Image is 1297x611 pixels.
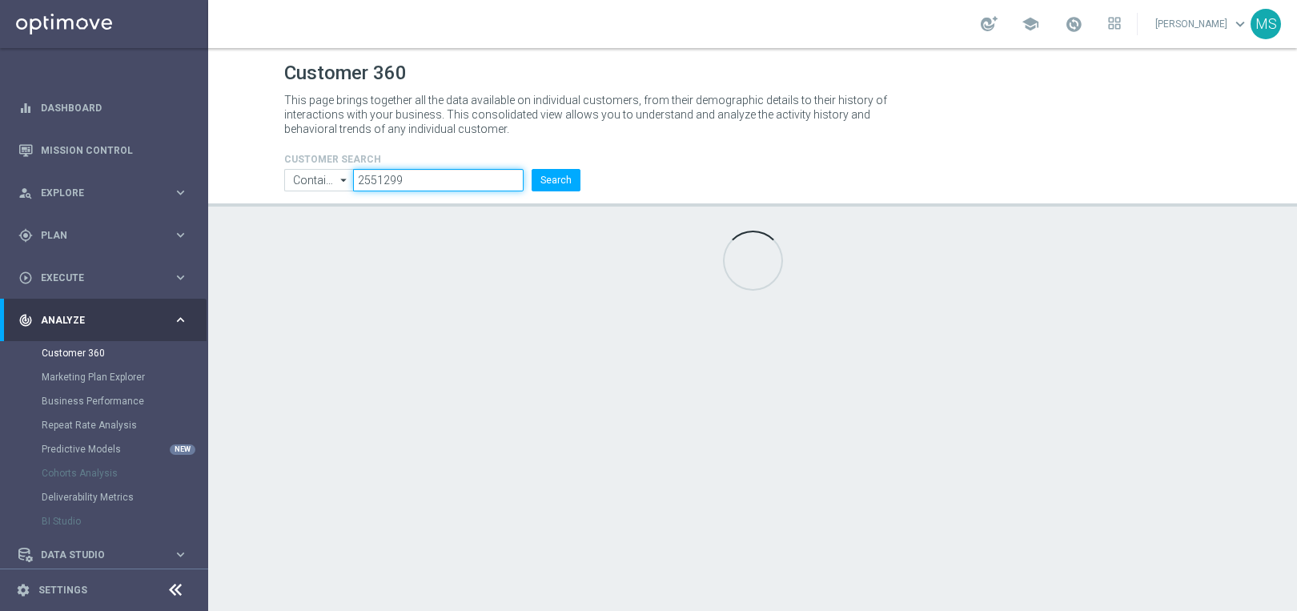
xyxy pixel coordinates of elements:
i: keyboard_arrow_right [173,227,188,243]
div: Cohorts Analysis [42,461,207,485]
button: track_changes Analyze keyboard_arrow_right [18,314,189,327]
div: Analyze [18,313,173,328]
a: Business Performance [42,395,167,408]
button: Mission Control [18,144,189,157]
button: person_search Explore keyboard_arrow_right [18,187,189,199]
button: equalizer Dashboard [18,102,189,115]
div: Mission Control [18,129,188,171]
div: Customer 360 [42,341,207,365]
a: [PERSON_NAME]keyboard_arrow_down [1154,12,1251,36]
i: track_changes [18,313,33,328]
span: keyboard_arrow_down [1231,15,1249,33]
a: Mission Control [41,129,188,171]
span: Execute [41,273,173,283]
div: Predictive Models [42,437,207,461]
button: Search [532,169,580,191]
div: Dashboard [18,86,188,129]
input: Enter CID, Email, name or phone [353,169,524,191]
i: keyboard_arrow_right [173,312,188,328]
p: This page brings together all the data available on individual customers, from their demographic ... [284,93,901,136]
div: BI Studio [42,509,207,533]
h4: CUSTOMER SEARCH [284,154,580,165]
i: person_search [18,186,33,200]
div: Business Performance [42,389,207,413]
span: school [1022,15,1039,33]
a: Dashboard [41,86,188,129]
a: Settings [38,585,87,595]
a: Predictive Models [42,443,167,456]
a: Marketing Plan Explorer [42,371,167,384]
button: play_circle_outline Execute keyboard_arrow_right [18,271,189,284]
span: Data Studio [41,550,173,560]
i: arrow_drop_down [336,170,352,191]
span: Plan [41,231,173,240]
span: Explore [41,188,173,198]
span: Analyze [41,316,173,325]
i: keyboard_arrow_right [173,185,188,200]
div: Explore [18,186,173,200]
div: Marketing Plan Explorer [42,365,207,389]
div: Execute [18,271,173,285]
div: Data Studio [18,548,173,562]
i: play_circle_outline [18,271,33,285]
button: Data Studio keyboard_arrow_right [18,549,189,561]
div: NEW [170,444,195,455]
div: Repeat Rate Analysis [42,413,207,437]
a: Repeat Rate Analysis [42,419,167,432]
input: Contains [284,169,353,191]
i: gps_fixed [18,228,33,243]
a: Deliverability Metrics [42,491,167,504]
div: Deliverability Metrics [42,485,207,509]
i: keyboard_arrow_right [173,270,188,285]
i: settings [16,583,30,597]
div: Plan [18,228,173,243]
i: equalizer [18,101,33,115]
h1: Customer 360 [284,62,1221,85]
div: MS [1251,9,1281,39]
a: Customer 360 [42,347,167,360]
button: gps_fixed Plan keyboard_arrow_right [18,229,189,242]
i: keyboard_arrow_right [173,547,188,562]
